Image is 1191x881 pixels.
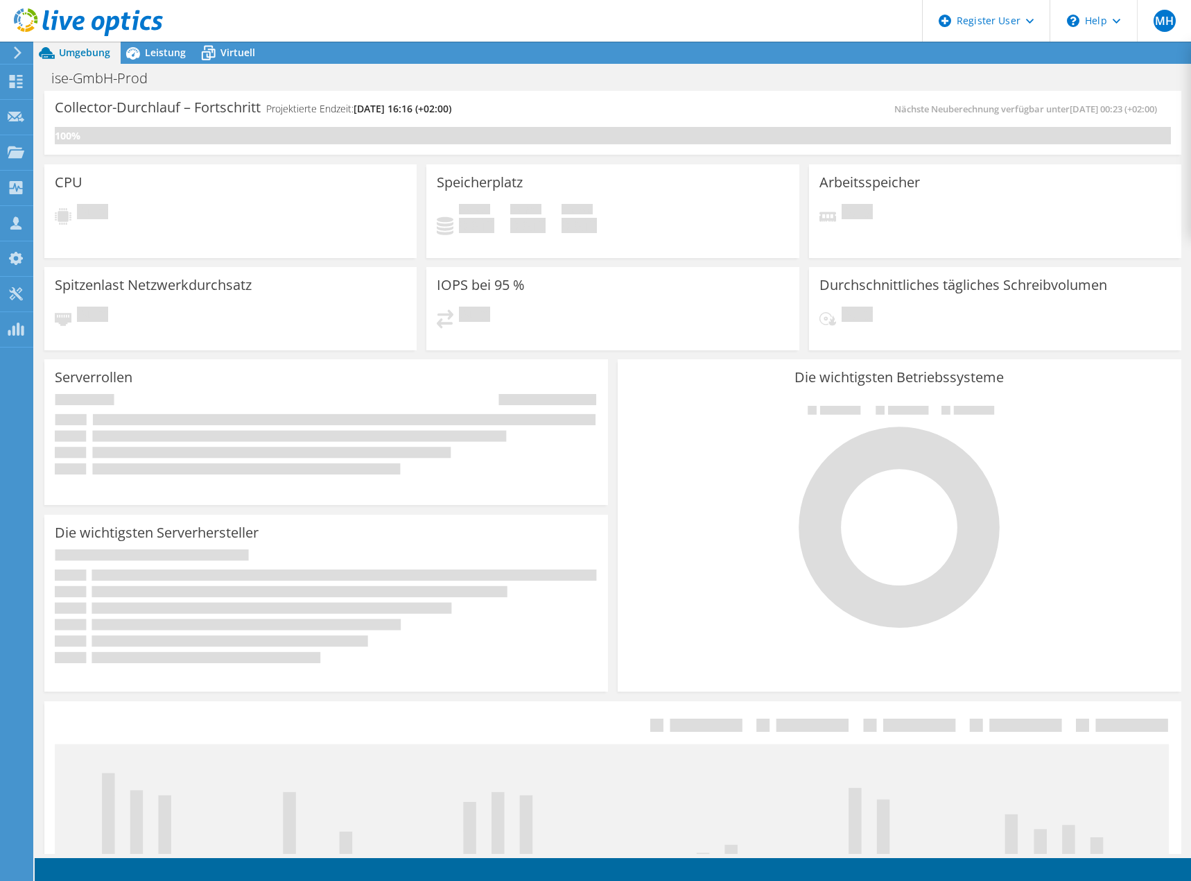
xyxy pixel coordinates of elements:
h4: 0 GiB [510,218,546,233]
span: Virtuell [220,46,255,59]
span: Insgesamt [562,204,593,218]
h3: Durchschnittliches tägliches Schreibvolumen [819,277,1107,293]
h3: Spitzenlast Netzwerkdurchsatz [55,277,252,293]
span: Leistung [145,46,186,59]
span: Ausstehend [842,307,873,325]
h1: ise-GmbH-Prod [45,71,169,86]
span: Ausstehend [842,204,873,223]
h3: CPU [55,175,82,190]
h3: IOPS bei 95 % [437,277,525,293]
h3: Die wichtigsten Serverhersteller [55,525,259,540]
h4: 0 GiB [562,218,597,233]
span: Ausstehend [77,307,108,325]
span: Verfügbar [510,204,541,218]
span: Belegt [459,204,490,218]
h3: Die wichtigsten Betriebssysteme [628,370,1171,385]
span: Umgebung [59,46,110,59]
span: Ausstehend [459,307,490,325]
span: Nächste Neuberechnung verfügbar unter [894,103,1164,115]
span: MH [1154,10,1176,32]
h4: Projektierte Endzeit: [266,101,451,117]
h4: 0 GiB [459,218,494,233]
svg: \n [1067,15,1079,27]
h3: Arbeitsspeicher [819,175,920,190]
span: Ausstehend [77,204,108,223]
h3: Speicherplatz [437,175,523,190]
span: [DATE] 16:16 (+02:00) [354,102,451,115]
span: [DATE] 00:23 (+02:00) [1070,103,1157,115]
h3: Serverrollen [55,370,132,385]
